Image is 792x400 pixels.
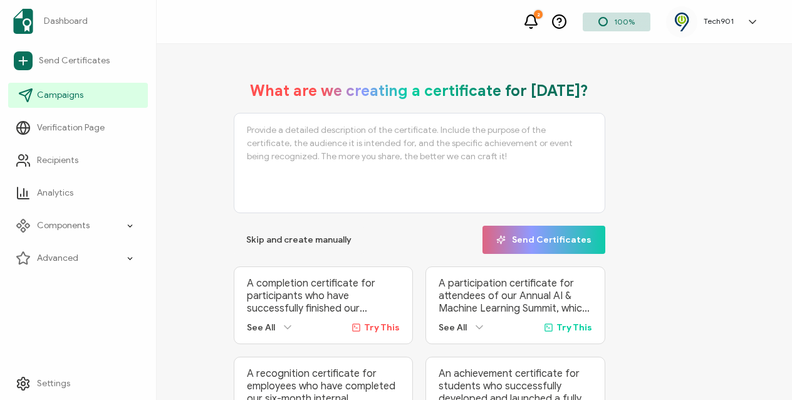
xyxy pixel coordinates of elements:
img: f3b1c3aa-897d-46e8-9d57-76b776e496e4.png [672,13,691,31]
span: Send Certificates [496,235,591,245]
p: A participation certificate for attendees of our Annual AI & Machine Learning Summit, which broug... [439,277,592,315]
a: Dashboard [8,4,148,39]
p: A completion certificate for participants who have successfully finished our ‘Advanced Digital Ma... [247,277,400,315]
a: Send Certificates [8,46,148,75]
span: See All [439,322,467,333]
span: Analytics [37,187,73,199]
span: Recipients [37,154,78,167]
span: Components [37,219,90,232]
a: Recipients [8,148,148,173]
button: Skip and create manually [234,226,364,254]
div: 2 [534,10,543,19]
a: Campaigns [8,83,148,108]
span: Skip and create manually [246,236,352,245]
span: Try This [556,322,592,333]
span: Dashboard [44,15,88,28]
a: Settings [8,371,148,396]
span: Try This [364,322,400,333]
span: Settings [37,377,70,390]
span: Send Certificates [39,55,110,67]
span: 100% [614,17,635,26]
button: Send Certificates [482,226,605,254]
span: See All [247,322,275,333]
img: sertifier-logomark-colored.svg [13,9,33,34]
span: Campaigns [37,89,83,102]
h1: What are we creating a certificate for [DATE]? [250,82,588,100]
span: Verification Page [37,122,105,134]
span: Advanced [37,252,78,265]
a: Verification Page [8,115,148,140]
h5: Tech901 [704,17,734,26]
a: Analytics [8,181,148,206]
